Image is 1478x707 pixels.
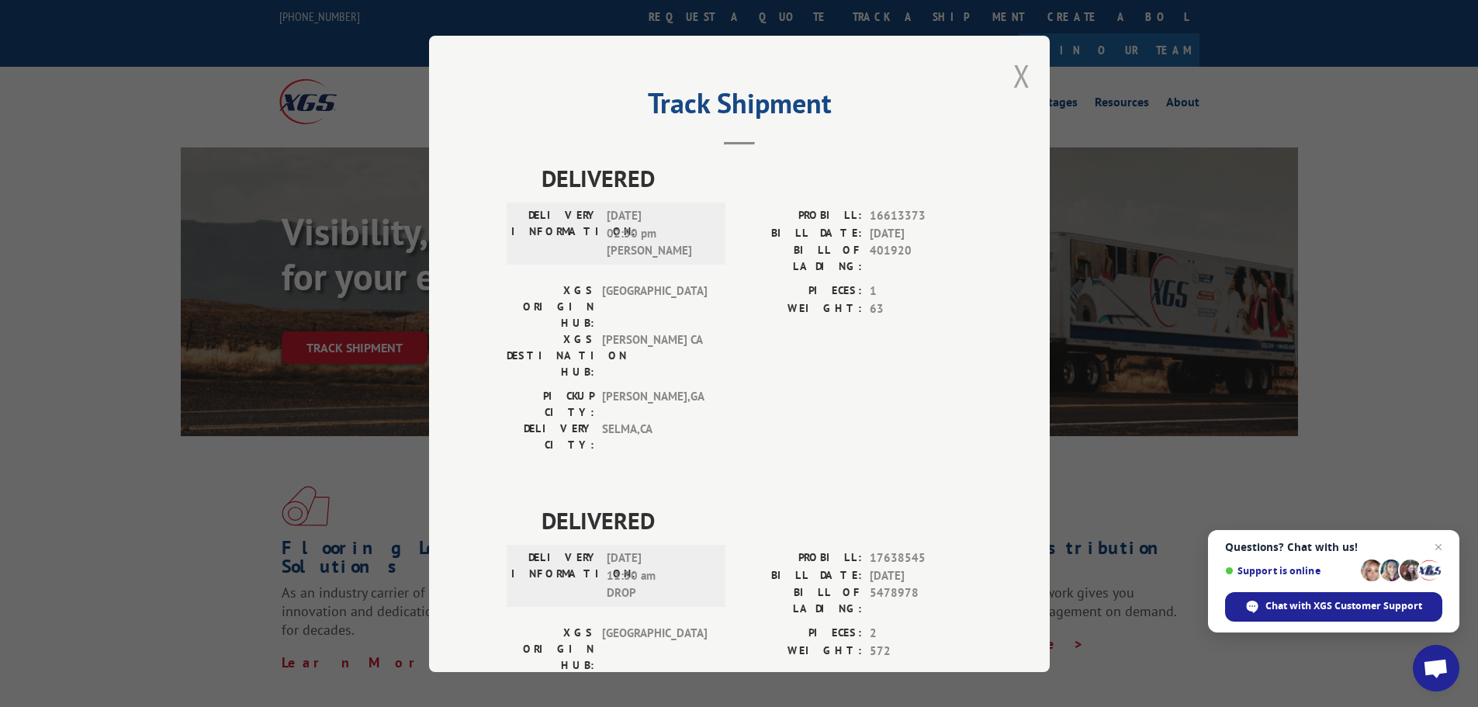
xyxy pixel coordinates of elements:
div: Open chat [1413,645,1459,691]
label: WEIGHT: [739,300,862,317]
label: PICKUP CITY: [507,388,594,421]
span: 16613373 [870,207,972,225]
label: PROBILL: [739,549,862,567]
label: PROBILL: [739,207,862,225]
label: WEIGHT: [739,642,862,660]
span: [PERSON_NAME] , GA [602,388,707,421]
span: 572 [870,642,972,660]
span: 2 [870,625,972,643]
span: DELIVERED [542,503,972,538]
span: [DATE] 11:30 am DROP [607,549,711,602]
span: [DATE] [870,224,972,242]
label: BILL DATE: [739,567,862,584]
button: Close modal [1013,55,1030,96]
label: XGS ORIGIN HUB: [507,625,594,674]
span: 5478978 [870,584,972,617]
div: Chat with XGS Customer Support [1225,592,1442,622]
label: XGS DESTINATION HUB: [507,331,594,380]
span: Chat with XGS Customer Support [1265,599,1422,613]
span: SELMA , CA [602,421,707,453]
span: DELIVERED [542,161,972,196]
label: PIECES: [739,625,862,643]
label: BILL OF LADING: [739,242,862,275]
label: XGS ORIGIN HUB: [507,282,594,331]
span: Questions? Chat with us! [1225,541,1442,553]
label: DELIVERY INFORMATION: [511,207,599,260]
h2: Track Shipment [507,92,972,122]
label: PIECES: [739,282,862,300]
span: [DATE] 02:50 pm [PERSON_NAME] [607,207,711,260]
span: [GEOGRAPHIC_DATA] [602,282,707,331]
span: 1 [870,282,972,300]
label: DELIVERY INFORMATION: [511,549,599,602]
span: 17638545 [870,549,972,567]
span: 63 [870,300,972,317]
span: Support is online [1225,565,1355,577]
span: Close chat [1429,538,1448,556]
span: [GEOGRAPHIC_DATA] [602,625,707,674]
span: 401920 [870,242,972,275]
label: DELIVERY CITY: [507,421,594,453]
label: BILL DATE: [739,224,862,242]
span: [DATE] [870,567,972,584]
span: [PERSON_NAME] CA [602,331,707,380]
label: BILL OF LADING: [739,584,862,617]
